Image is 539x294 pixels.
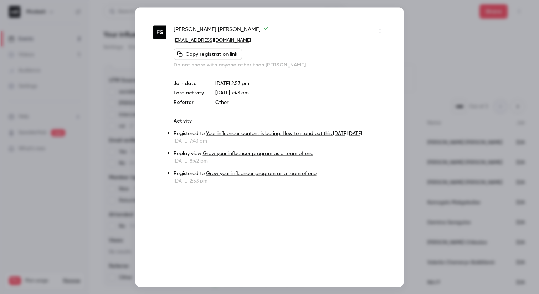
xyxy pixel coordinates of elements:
p: [DATE] 2:53 pm [215,80,386,87]
button: Copy registration link [174,48,242,60]
p: Other [215,99,386,106]
p: Last activity [174,89,204,96]
span: [DATE] 7:43 am [215,90,249,95]
a: Your influencer content is boring: How to stand out this [DATE][DATE] [206,131,362,136]
p: Registered to [174,170,386,177]
p: Replay view [174,150,386,157]
img: feelgrounds.com [153,26,166,39]
p: [DATE] 8:42 pm [174,157,386,164]
p: [DATE] 7:43 am [174,137,386,144]
p: Join date [174,80,204,87]
p: Referrer [174,99,204,106]
a: [EMAIL_ADDRESS][DOMAIN_NAME] [174,38,251,43]
span: [PERSON_NAME] [PERSON_NAME] [174,25,269,36]
p: [DATE] 2:53 pm [174,177,386,184]
a: Grow your influencer program as a team of one [206,171,317,176]
p: Registered to [174,130,386,137]
p: Do not share with anyone other than [PERSON_NAME] [174,61,386,68]
a: Grow your influencer program as a team of one [203,151,313,156]
p: Activity [174,117,386,124]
